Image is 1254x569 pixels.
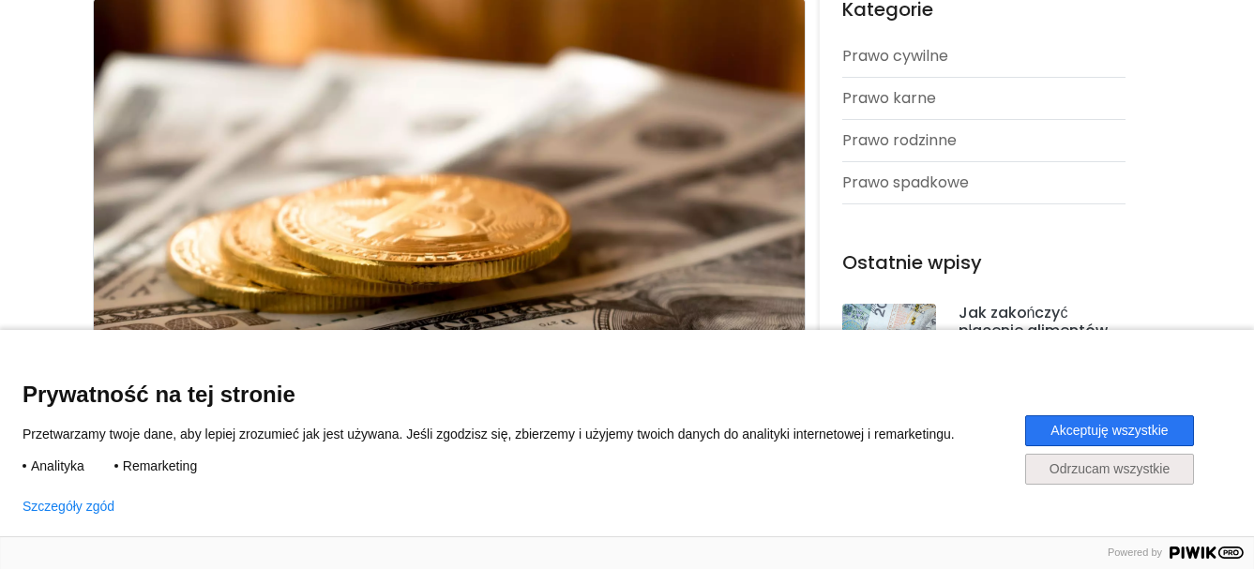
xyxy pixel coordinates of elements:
img: post-thumb [842,304,936,367]
button: Akceptuję wszystkie [1025,415,1194,446]
span: Analityka [31,457,84,474]
a: Jak zakończyć płacenie alimentów na dziecko? [959,302,1109,359]
span: Powered by [1100,547,1170,559]
a: Prawo spadkowe [842,162,1126,203]
span: Remarketing [123,457,197,474]
a: Prawo rodzinne [842,120,1126,161]
h4: Ostatnie wpisy [842,251,1126,274]
button: Odrzucam wszystkie [1025,454,1194,485]
a: Prawo cywilne [842,36,1126,77]
span: Prywatność na tej stronie [23,381,1231,408]
button: Szczegóły zgód [23,499,114,514]
p: Przetwarzamy twoje dane, aby lepiej zrozumieć jak jest używana. Jeśli zgodzisz się, zbierzemy i u... [23,426,983,442]
a: Prawo karne [842,78,1126,119]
